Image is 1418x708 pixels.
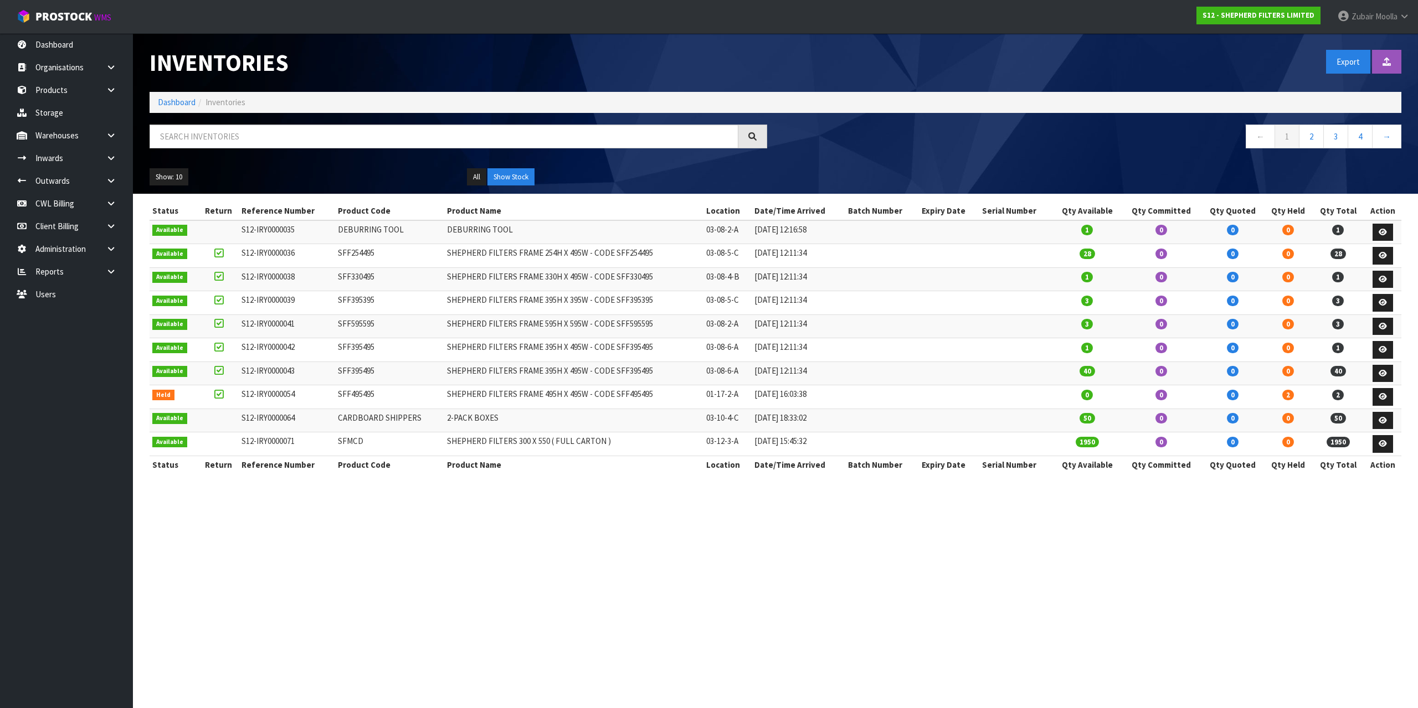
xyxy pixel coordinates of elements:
span: 3 [1332,319,1344,329]
td: SFF495495 [335,385,444,409]
span: 50 [1330,413,1346,423]
small: WMS [94,12,111,23]
span: 0 [1282,249,1294,259]
span: 3 [1081,296,1093,306]
span: 0 [1282,343,1294,353]
td: 03-08-5-C [703,244,752,268]
span: 0 [1227,343,1239,353]
button: All [467,168,486,186]
span: 0 [1155,366,1167,376]
th: Product Name [444,202,703,220]
span: 0 [1155,437,1167,447]
span: 0 [1227,413,1239,423]
th: Qty Quoted [1201,456,1264,473]
span: 1 [1081,272,1093,282]
span: 0 [1155,272,1167,282]
span: Available [152,437,187,448]
span: Available [152,272,187,283]
th: Expiry Date [919,456,979,473]
td: SHEPHERD FILTERS FRAME 395H X 495W - CODE SFF395495 [444,361,703,385]
span: 0 [1282,437,1294,447]
span: 0 [1282,319,1294,329]
td: [DATE] 12:11:34 [752,338,845,362]
th: Location [703,202,752,220]
td: S12-IRY0000041 [239,314,335,338]
span: 1950 [1076,437,1099,447]
span: ProStock [35,9,92,24]
span: 0 [1227,319,1239,329]
span: 28 [1080,249,1095,259]
span: 1 [1081,343,1093,353]
span: 0 [1227,296,1239,306]
a: 4 [1348,125,1373,148]
td: 2-PACK BOXES [444,409,703,432]
td: S12-IRY0000042 [239,338,335,362]
td: 03-08-4-B [703,267,752,291]
span: 1 [1332,343,1344,353]
th: Status [150,202,199,220]
span: Available [152,249,187,260]
span: 3 [1332,296,1344,306]
span: Zubair [1352,11,1374,22]
a: ← [1246,125,1275,148]
span: 2 [1282,390,1294,400]
span: 0 [1227,272,1239,282]
th: Qty Committed [1122,202,1201,220]
span: 1 [1332,225,1344,235]
span: Available [152,343,187,354]
a: 2 [1299,125,1324,148]
td: [DATE] 16:03:38 [752,385,845,409]
span: Inventories [205,97,245,107]
button: Show Stock [487,168,535,186]
td: SFF395395 [335,291,444,315]
td: 03-08-6-A [703,361,752,385]
td: DEBURRING TOOL [335,220,444,244]
th: Qty Available [1052,202,1122,220]
th: Status [150,456,199,473]
th: Product Name [444,456,703,473]
th: Batch Number [845,456,918,473]
span: 0 [1282,366,1294,376]
td: SHEPHERD FILTERS 300 X 550 ( FULL CARTON ) [444,432,703,456]
th: Batch Number [845,202,918,220]
h1: Inventories [150,50,767,75]
td: SFF395495 [335,338,444,362]
td: 03-12-3-A [703,432,752,456]
td: SHEPHERD FILTERS FRAME 254H X 495W - CODE SFF254495 [444,244,703,268]
span: 0 [1155,249,1167,259]
td: [DATE] 15:45:32 [752,432,845,456]
button: Show: 10 [150,168,188,186]
a: Dashboard [158,97,196,107]
input: Search inventories [150,125,738,148]
a: 1 [1275,125,1299,148]
td: S12-IRY0000064 [239,409,335,432]
span: 50 [1080,413,1095,423]
td: S12-IRY0000035 [239,220,335,244]
th: Serial Number [979,456,1052,473]
td: [DATE] 12:11:34 [752,244,845,268]
span: 28 [1330,249,1346,259]
span: Available [152,225,187,236]
span: 40 [1080,366,1095,376]
th: Expiry Date [919,202,979,220]
span: 0 [1081,390,1093,400]
th: Date/Time Arrived [752,456,845,473]
button: Export [1326,50,1370,74]
img: cube-alt.png [17,9,30,23]
span: 1 [1332,272,1344,282]
span: 0 [1155,319,1167,329]
td: 03-08-6-A [703,338,752,362]
span: 2 [1332,390,1344,400]
td: S12-IRY0000039 [239,291,335,315]
td: [DATE] 12:11:34 [752,267,845,291]
span: 0 [1155,413,1167,423]
span: 0 [1227,249,1239,259]
td: S12-IRY0000036 [239,244,335,268]
td: 01-17-2-A [703,385,752,409]
th: Product Code [335,202,444,220]
span: 1950 [1327,437,1350,447]
span: Held [152,390,174,401]
th: Qty Quoted [1201,202,1264,220]
span: 0 [1155,343,1167,353]
span: 0 [1282,272,1294,282]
